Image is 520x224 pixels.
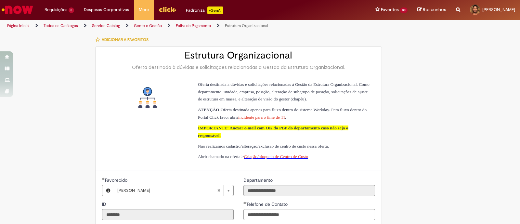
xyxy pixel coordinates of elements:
[482,7,515,12] span: [PERSON_NAME]
[400,7,408,13] span: 30
[225,23,268,28] a: Estrutura Organizacional
[117,185,217,196] span: [PERSON_NAME]
[102,178,105,180] span: Obrigatório Preenchido
[102,209,234,220] input: ID
[69,7,74,13] span: 5
[243,209,375,220] input: Telefone de Contato
[238,115,285,120] a: incidente para o time de TI
[198,125,348,138] span: IMPORTANTE: Anexar e-mail com OK do PBP do departamento caso não seja o responsável.
[95,33,152,46] button: Adicionar a Favoritos
[243,202,246,204] span: Obrigatório Preenchido
[7,23,30,28] a: Página inicial
[1,3,34,16] img: ServiceNow
[198,154,244,159] span: Abrir chamado na oferta >
[244,154,308,159] a: Criação/bloqueio de Centro de Custo
[198,144,329,149] span: Não realizamos cadastro/alteração/exclusão de centro de custo nessa oferta.
[102,64,375,71] div: Oferta destinada à dúvidas e solicitações relacionadas à Gestão da Estrutura Organizacional.
[207,7,223,14] p: +GenAi
[417,7,446,13] a: Rascunhos
[102,37,149,42] span: Adicionar a Favoritos
[198,107,367,120] span: Oferta destinada apenas para fluxo dentro do sistema Workday. Para fluxo dentro do Portal Click f...
[186,7,223,14] div: Padroniza
[102,185,114,196] button: Favorecido, Visualizar este registro Paula Carolina Ferreira Soares
[243,185,375,196] input: Departamento
[137,87,158,108] img: Estrutura Organizacional
[139,7,149,13] span: More
[44,23,78,28] a: Todos os Catálogos
[102,201,108,207] label: Somente leitura - ID
[285,115,286,120] span: .
[159,5,176,14] img: click_logo_yellow_360x200.png
[381,7,399,13] span: Favoritos
[114,185,233,196] a: [PERSON_NAME]Limpar campo Favorecido
[134,23,162,28] a: Gente e Gestão
[102,50,375,61] h2: Estrutura Organizacional
[105,177,129,183] span: Necessários - Favorecido
[92,23,120,28] a: Service Catalog
[5,20,342,32] ul: Trilhas de página
[45,7,67,13] span: Requisições
[246,201,289,207] span: Telefone de Contato
[176,23,211,28] a: Folha de Pagamento
[84,7,129,13] span: Despesas Corporativas
[423,7,446,13] span: Rascunhos
[198,107,221,112] span: ATENÇÃO!
[243,177,274,183] label: Somente leitura - Departamento
[214,185,224,196] abbr: Limpar campo Favorecido
[198,82,370,102] span: Oferta destinada a dúvidas e solicitações relacionadas à Gestão da Estrutura Organizacional. Como...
